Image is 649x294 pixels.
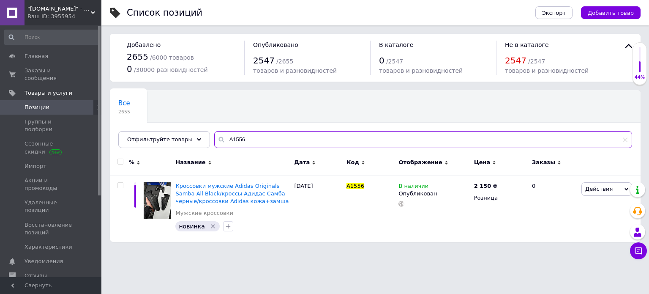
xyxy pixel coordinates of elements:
span: / 2547 [528,58,545,65]
span: / 2547 [386,58,403,65]
span: Группы и подборки [25,118,78,133]
span: Не в каталоге [505,41,549,48]
button: Экспорт [535,6,573,19]
span: Заказы и сообщения [25,67,78,82]
span: 0 [127,64,132,74]
span: Добавить товар [588,10,634,16]
img: Кроссовки мужские Adidas Originals Samba All Black/кроссы Адидас Самба черные/кроссовки Adidas ко... [144,182,171,219]
span: новинка [179,223,205,230]
span: Экспорт [542,10,566,16]
span: Главная [25,52,48,60]
span: Отфильтруйте товары [127,136,193,143]
span: Восстановление позиций [25,221,78,236]
span: / 6000 товаров [150,54,194,61]
span: Код [346,159,359,166]
span: товаров и разновидностей [505,67,589,74]
a: Мужские кроссовки [175,209,233,217]
span: % [129,159,134,166]
span: Уведомления [25,258,63,265]
span: Добавлено [127,41,161,48]
div: Список позиций [127,8,202,17]
div: Ваш ID: 3955954 [27,13,101,20]
span: 2547 [505,55,526,66]
span: Характеристики [25,243,72,251]
span: 0 [379,55,384,66]
span: Действия [585,186,613,192]
svg: Удалить метку [210,223,216,230]
span: Позиции [25,104,49,111]
div: 44% [633,74,646,80]
a: Кроссовки мужские Adidas Originals Samba All Black/кроссы Адидас Самба черные/кроссовки Adidas ко... [175,183,289,204]
span: A1556 [346,183,364,189]
span: Дата [295,159,310,166]
div: [DATE] [292,176,344,242]
span: 2655 [127,52,148,62]
div: ₴ [474,182,497,190]
button: Добавить товар [581,6,641,19]
span: Акции и промокоды [25,177,78,192]
input: Поиск [4,30,100,45]
span: Отзывы [25,272,47,280]
span: товаров и разновидностей [253,67,337,74]
span: / 30000 разновидностей [134,66,208,73]
span: Импорт [25,162,46,170]
div: Опубликован [398,190,469,198]
span: Товары и услуги [25,89,72,97]
span: Цена [474,159,491,166]
div: 0 [527,176,579,242]
span: Опубликовано [253,41,298,48]
span: Все [118,99,130,107]
span: Отображение [398,159,442,166]
span: товаров и разновидностей [379,67,463,74]
span: Сезонные скидки [25,140,78,155]
button: Чат с покупателем [630,242,647,259]
span: 2655 [118,109,130,115]
span: / 2655 [276,58,293,65]
span: В наличии [398,183,428,192]
span: 2547 [253,55,275,66]
span: Заказы [532,159,555,166]
span: В каталоге [379,41,413,48]
input: Поиск по названию позиции, артикулу и поисковым запросам [214,131,632,148]
span: Удаленные позиции [25,199,78,214]
span: Название [175,159,205,166]
b: 2 150 [474,183,491,189]
span: "kriskross.com.ua" - Интернет-магазин [27,5,91,13]
div: Розница [474,194,525,202]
